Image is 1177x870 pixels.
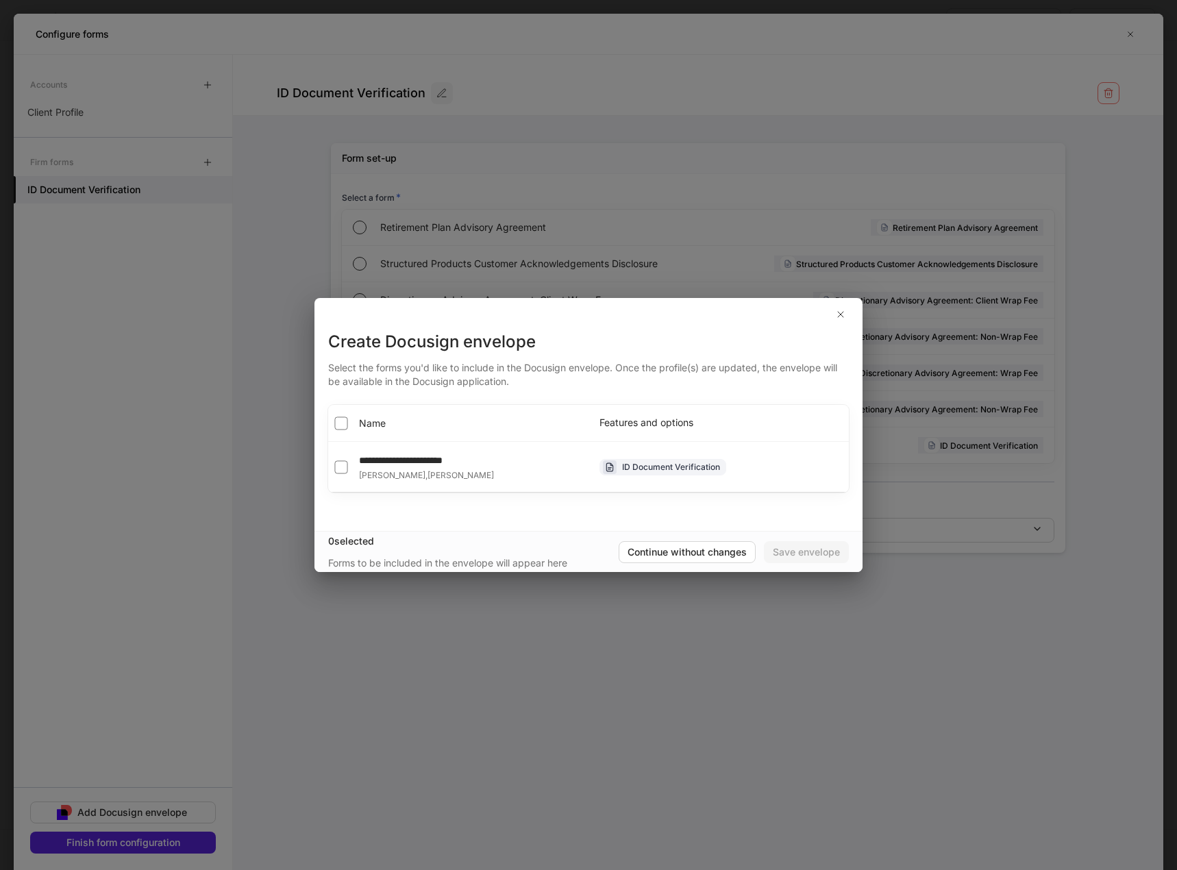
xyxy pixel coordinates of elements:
button: Continue without changes [619,541,756,563]
div: 0 selected [328,534,619,548]
div: ID Document Verification [622,460,720,473]
div: , [359,470,494,481]
div: Select the forms you'd like to include in the Docusign envelope. Once the profile(s) are updated,... [328,353,849,388]
span: [PERSON_NAME] [428,470,494,481]
span: Name [359,417,386,430]
button: Save envelope [764,541,849,563]
div: Continue without changes [628,545,747,559]
div: Create Docusign envelope [328,331,849,353]
th: Features and options [588,405,849,442]
div: Save envelope [773,545,840,559]
div: Forms to be included in the envelope will appear here [328,556,567,570]
span: [PERSON_NAME] [359,470,425,481]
